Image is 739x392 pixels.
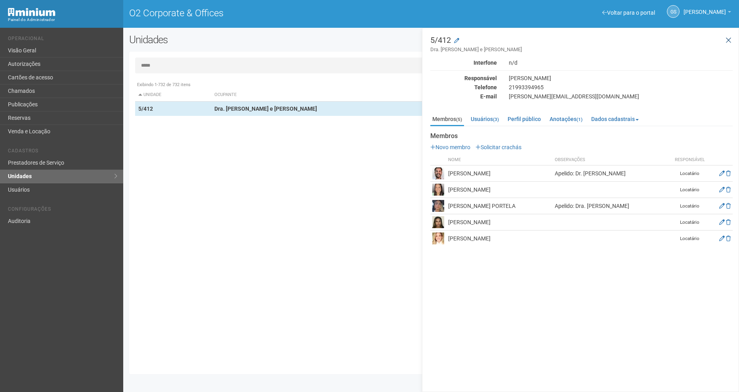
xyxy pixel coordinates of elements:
[432,167,444,179] img: user.png
[503,59,739,66] div: n/d
[503,75,739,82] div: [PERSON_NAME]
[726,235,731,242] a: Excluir membro
[577,117,582,122] small: (1)
[553,165,670,182] td: Apelido: Dr. [PERSON_NAME]
[8,36,117,44] li: Operacional
[138,106,153,112] strong: 5/412
[8,16,117,23] div: Painel do Administrador
[670,165,710,182] td: Locatário
[432,200,444,212] img: user.png
[214,106,317,112] strong: Dra. [PERSON_NAME] e [PERSON_NAME]
[475,144,521,150] a: Solicitar crachás
[719,235,725,242] a: Editar membro
[726,219,731,225] a: Excluir membro
[446,155,553,165] th: Nome
[719,203,725,209] a: Editar membro
[667,5,680,18] a: GS
[456,117,462,122] small: (5)
[670,155,710,165] th: Responsável
[506,113,543,125] a: Perfil público
[726,203,731,209] a: Excluir membro
[446,198,553,214] td: [PERSON_NAME] PORTELA
[135,81,727,88] div: Exibindo 1-732 de 732 itens
[602,10,655,16] a: Voltar para o portal
[553,155,670,165] th: Observações
[430,113,464,126] a: Membros(5)
[432,184,444,196] img: user.png
[424,93,503,100] div: E-mail
[670,182,710,198] td: Locatário
[719,170,725,177] a: Editar membro
[503,93,739,100] div: [PERSON_NAME][EMAIL_ADDRESS][DOMAIN_NAME]
[503,84,739,91] div: 21993394965
[129,8,425,18] h1: O2 Corporate & Offices
[469,113,501,125] a: Usuários(3)
[430,36,733,53] h3: 5/412
[424,84,503,91] div: Telefone
[424,59,503,66] div: Interfone
[548,113,584,125] a: Anotações(1)
[430,133,733,140] strong: Membros
[726,170,731,177] a: Excluir membro
[432,233,444,244] img: user.png
[684,10,731,16] a: [PERSON_NAME]
[446,165,553,182] td: [PERSON_NAME]
[430,46,733,53] small: Dra. [PERSON_NAME] e [PERSON_NAME]
[129,34,374,46] h2: Unidades
[726,186,731,193] a: Excluir membro
[446,214,553,231] td: [PERSON_NAME]
[589,113,641,125] a: Dados cadastrais
[719,219,725,225] a: Editar membro
[670,214,710,231] td: Locatário
[8,8,55,16] img: Minium
[432,216,444,228] img: user.png
[430,144,470,150] a: Novo membro
[493,117,499,122] small: (3)
[135,88,211,102] th: Unidade: activate to sort column descending
[670,231,710,247] td: Locatário
[454,37,459,45] a: Modificar a unidade
[553,198,670,214] td: Apelido: Dra. [PERSON_NAME]
[211,88,472,102] th: Ocupante: activate to sort column ascending
[684,1,726,15] span: Gabriela Souza
[446,231,553,247] td: [PERSON_NAME]
[8,206,117,215] li: Configurações
[670,198,710,214] td: Locatário
[8,148,117,156] li: Cadastros
[424,75,503,82] div: Responsável
[719,186,725,193] a: Editar membro
[446,182,553,198] td: [PERSON_NAME]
